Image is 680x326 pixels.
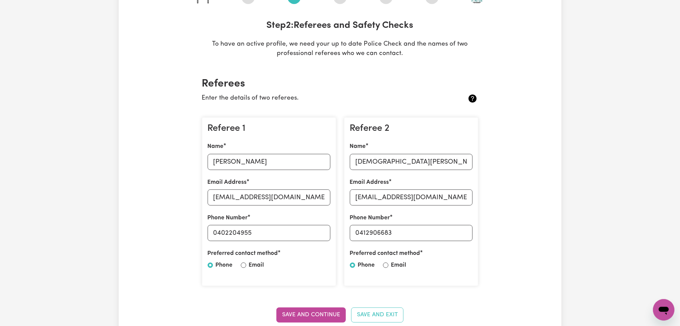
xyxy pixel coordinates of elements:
p: Enter the details of two referees. [202,94,432,103]
label: Phone [216,261,233,270]
label: Email Address [208,178,247,187]
label: Email [249,261,264,270]
h3: Referee 1 [208,123,330,134]
label: Preferred contact method [208,249,278,258]
label: Name [350,142,366,151]
label: Phone Number [350,214,390,222]
label: Email [391,261,407,270]
label: Phone Number [208,214,248,222]
h2: Referees [202,77,478,90]
label: Preferred contact method [350,249,420,258]
p: To have an active profile, we need your up to date Police Check and the names of two professional... [197,40,484,59]
button: Save and Continue [276,308,346,322]
button: Save and Exit [351,308,404,322]
h3: Step 2 : Referees and Safety Checks [197,20,484,32]
label: Phone [358,261,375,270]
label: Name [208,142,224,151]
iframe: Button to launch messaging window [653,299,675,321]
h3: Referee 2 [350,123,473,134]
label: Email Address [350,178,389,187]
